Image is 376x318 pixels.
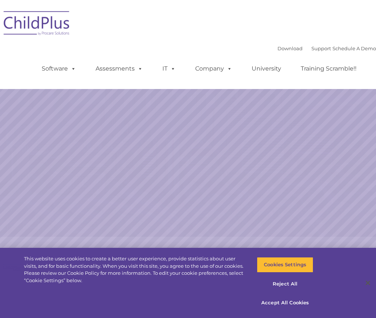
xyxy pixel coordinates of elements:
a: Download [277,45,303,51]
a: IT [155,61,183,76]
a: Company [188,61,239,76]
a: Training Scramble!! [293,61,364,76]
a: Software [34,61,83,76]
a: Schedule A Demo [332,45,376,51]
a: Learn More [255,112,318,129]
button: Close [360,275,376,291]
a: Assessments [88,61,150,76]
a: University [244,61,289,76]
a: Support [311,45,331,51]
font: | [277,45,376,51]
button: Reject All [257,276,313,292]
button: Accept All Cookies [257,295,313,311]
button: Cookies Settings [257,257,313,273]
div: This website uses cookies to create a better user experience, provide statistics about user visit... [24,255,246,284]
